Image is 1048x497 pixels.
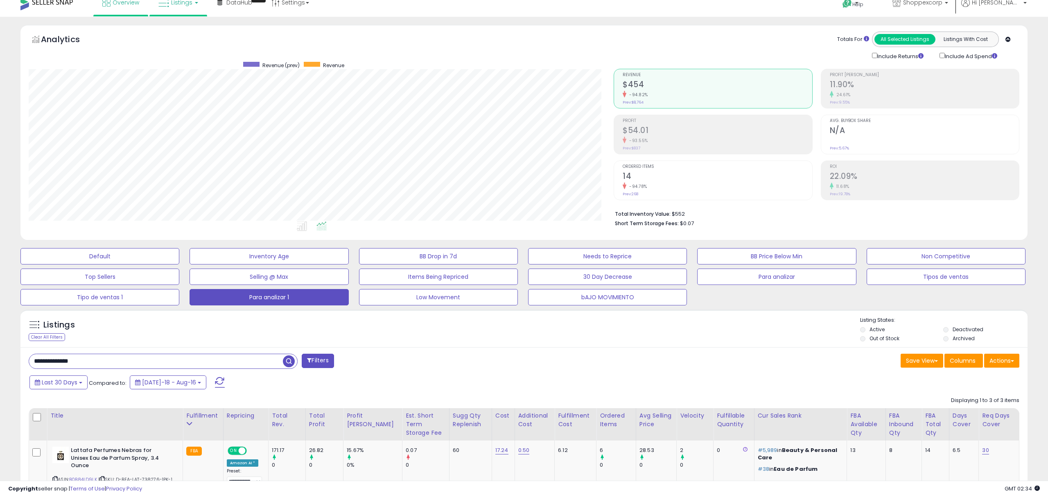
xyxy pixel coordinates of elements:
span: Columns [950,357,976,365]
div: 0 [309,461,343,469]
small: Prev: 19.78% [830,192,850,197]
h2: $54.01 [623,126,812,137]
div: Fulfillment [186,411,219,420]
button: Para analizar [697,269,856,285]
div: Amazon AI * [227,459,259,467]
img: 31vMXgWXrbL._SL40_.jpg [52,447,69,463]
label: Archived [953,335,975,342]
button: [DATE]-18 - Aug-16 [130,375,206,389]
a: B0B84LD9LK [69,476,97,483]
div: 6 [600,447,636,454]
span: Revenue [623,73,812,77]
strong: Copyright [8,485,38,492]
h5: Analytics [41,34,96,47]
div: Sugg Qty Replenish [453,411,488,429]
button: bAJO MOVIMIENTO [528,289,687,305]
small: -94.82% [626,92,648,98]
span: 2025-09-17 02:34 GMT [1005,485,1040,492]
div: Total Rev. [272,411,302,429]
span: Profit [623,119,812,123]
span: $0.07 [680,219,694,227]
div: Fulfillable Quantity [717,411,751,429]
div: 26.82 [309,447,343,454]
div: Clear All Filters [29,333,65,341]
span: Eau de Parfum [774,465,818,473]
button: Save View [901,354,943,368]
a: 30 [982,446,989,454]
button: BB Price Below Min [697,248,856,264]
div: 60 [453,447,486,454]
div: Title [50,411,179,420]
span: Help [852,1,863,8]
div: 0 [680,461,713,469]
p: Listing States: [860,316,1028,324]
button: Para analizar 1 [190,289,348,305]
div: 6.12 [558,447,590,454]
h2: $454 [623,80,812,91]
button: Tipos de ventas [867,269,1025,285]
a: Privacy Policy [106,485,142,492]
th: Please note that this number is a calculation based on your required days of coverage and your ve... [449,408,492,441]
b: Short Term Storage Fees: [615,220,679,227]
button: Items Being Repriced [359,269,518,285]
div: Include Ad Spend [933,51,1010,61]
span: Compared to: [89,379,126,387]
span: Last 30 Days [42,378,77,386]
b: Lattafa Perfumes Nebras for Unisex Eau de Parfum Spray, 3.4 Ounce [71,447,170,472]
label: Deactivated [953,326,983,333]
div: Total Profit [309,411,340,429]
span: #38 [758,465,769,473]
button: Filters [302,354,334,368]
b: Total Inventory Value: [615,210,671,217]
div: 0% [347,461,402,469]
div: Additional Cost [518,411,551,429]
div: 6.5 [953,447,972,454]
div: FBA Available Qty [850,411,882,437]
small: Prev: 9.55% [830,100,850,105]
button: Last 30 Days [29,375,88,389]
button: Tipo de ventas 1 [20,289,179,305]
span: ROI [830,165,1019,169]
div: Repricing [227,411,265,420]
div: 0.07 [406,447,449,454]
div: FBA Total Qty [925,411,946,437]
button: Default [20,248,179,264]
div: FBA inbound Qty [889,411,918,437]
button: 30 Day Decrease [528,269,687,285]
small: Prev: 268 [623,192,638,197]
button: Listings With Cost [935,34,996,45]
div: 13 [850,447,879,454]
div: 28.53 [639,447,676,454]
div: Cost [495,411,511,420]
button: All Selected Listings [874,34,935,45]
span: Revenue (prev) [262,62,300,69]
div: 0 [639,461,676,469]
p: in [758,447,841,461]
button: Actions [984,354,1019,368]
h5: Listings [43,319,75,331]
a: Terms of Use [70,485,105,492]
div: 8 [889,447,915,454]
span: | SKU: D-BEA-LAT-738276-1PK-1 [98,476,172,483]
div: Req Days Cover [982,411,1016,429]
div: 2 [680,447,713,454]
small: Prev: $8,764 [623,100,644,105]
div: 171.17 [272,447,305,454]
div: 0 [406,461,449,469]
div: Velocity [680,411,710,420]
button: Selling @ Max [190,269,348,285]
div: 0 [717,447,748,454]
div: Displaying 1 to 3 of 3 items [951,397,1019,404]
div: Profit [PERSON_NAME] [347,411,399,429]
div: Ordered Items [600,411,632,429]
small: Prev: 5.67% [830,146,849,151]
span: Beauty & Personal Care [758,446,838,461]
button: Inventory Age [190,248,348,264]
button: Non Competitive [867,248,1025,264]
h2: 11.90% [830,80,1019,91]
span: Ordered Items [623,165,812,169]
button: Columns [944,354,983,368]
h2: N/A [830,126,1019,137]
div: 15.67% [347,447,402,454]
div: Est. Short Term Storage Fee [406,411,446,437]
